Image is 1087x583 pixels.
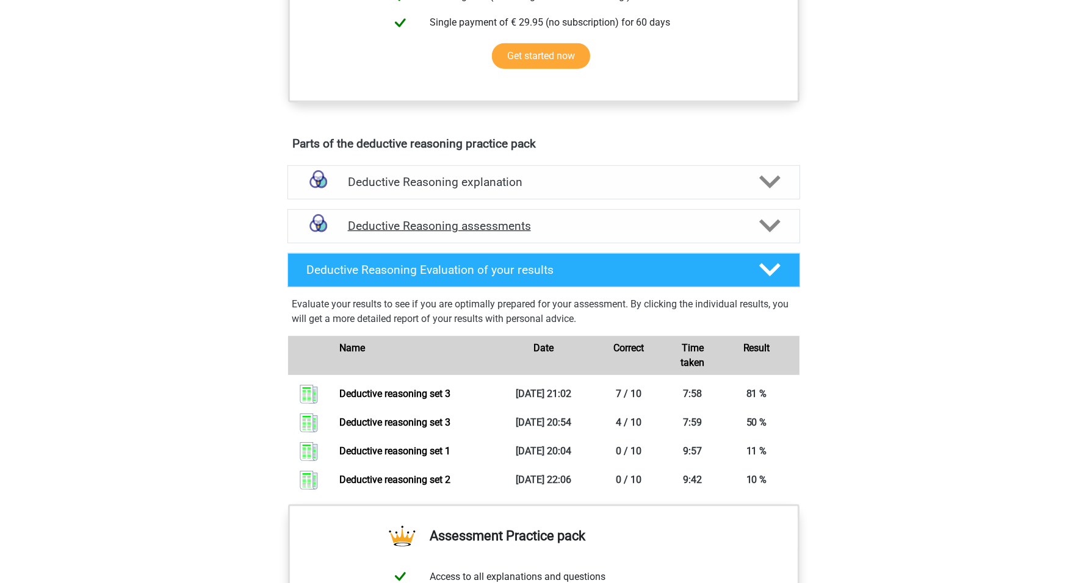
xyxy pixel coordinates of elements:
[283,209,805,243] a: assessments Deductive Reasoning assessments
[303,210,334,241] img: deductive reasoning assessments
[339,417,450,428] a: Deductive reasoning set 3
[492,43,590,69] a: Get started now
[714,341,800,370] div: Result
[307,263,740,277] h4: Deductive Reasoning Evaluation of your results
[339,445,450,457] a: Deductive reasoning set 1
[348,219,740,233] h4: Deductive Reasoning assessments
[293,137,795,151] h4: Parts of the deductive reasoning practice pack
[330,341,500,370] div: Name
[671,341,714,370] div: Time taken
[501,341,587,370] div: Date
[339,388,450,399] a: Deductive reasoning set 3
[283,253,805,287] a: Deductive Reasoning Evaluation of your results
[348,175,740,189] h4: Deductive Reasoning explanation
[292,297,795,326] p: Evaluate your results to see if you are optimally prepared for your assessment. By clicking the i...
[586,341,671,370] div: Correct
[303,166,334,198] img: deductive reasoning explanations
[339,474,450,485] a: Deductive reasoning set 2
[283,165,805,199] a: explanations Deductive Reasoning explanation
